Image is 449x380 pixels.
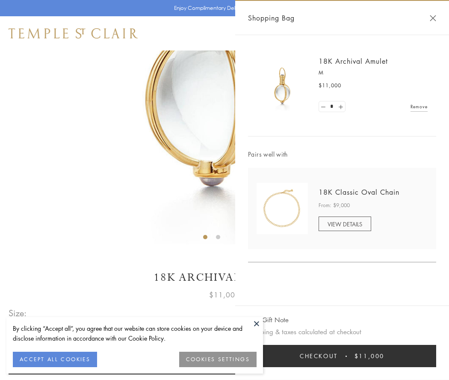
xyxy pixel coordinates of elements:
[248,315,289,325] button: Add Gift Note
[13,352,97,367] button: ACCEPT ALL COOKIES
[9,306,27,320] span: Size:
[174,4,271,12] p: Enjoy Complimentary Delivery & Returns
[9,270,440,285] h1: 18K Archival Amulet
[430,15,436,21] button: Close Shopping Bag
[336,101,345,112] a: Set quantity to 2
[300,351,338,361] span: Checkout
[248,345,436,367] button: Checkout $11,000
[209,289,240,300] span: $11,000
[319,81,341,90] span: $11,000
[248,149,436,159] span: Pairs well with
[13,324,257,343] div: By clicking “Accept all”, you agree that our website can store cookies on your device and disclos...
[319,217,371,231] a: VIEW DETAILS
[319,101,328,112] a: Set quantity to 0
[319,68,428,77] p: M
[319,201,350,210] span: From: $9,000
[319,187,399,197] a: 18K Classic Oval Chain
[257,60,308,111] img: 18K Archival Amulet
[257,183,308,234] img: N88865-OV18
[354,351,384,361] span: $11,000
[411,102,428,111] a: Remove
[179,352,257,367] button: COOKIES SETTINGS
[248,12,295,24] span: Shopping Bag
[248,327,436,337] p: Shipping & taxes calculated at checkout
[319,56,388,66] a: 18K Archival Amulet
[9,28,138,39] img: Temple St. Clair
[328,220,362,228] span: VIEW DETAILS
